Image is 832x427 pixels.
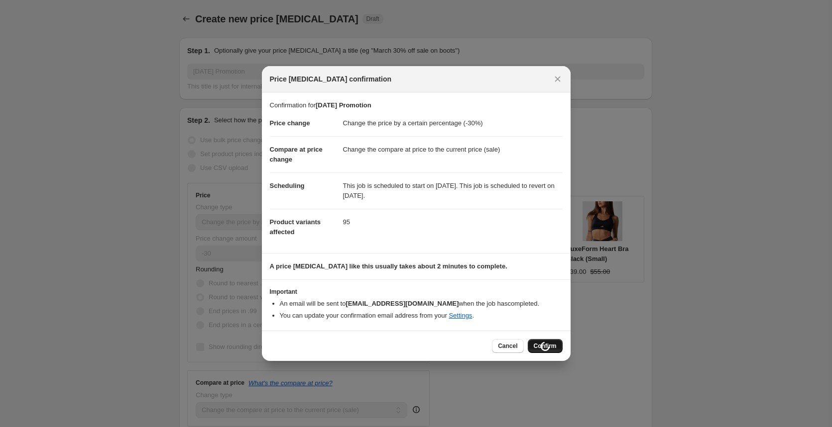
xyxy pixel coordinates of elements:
span: Price change [270,119,310,127]
b: [EMAIL_ADDRESS][DOMAIN_NAME] [346,300,459,307]
button: Cancel [492,339,523,353]
button: Close [551,72,565,86]
dd: Change the compare at price to the current price (sale) [343,136,563,163]
span: Product variants affected [270,218,321,236]
dd: 95 [343,209,563,235]
span: Compare at price change [270,146,323,163]
p: Confirmation for [270,100,563,110]
dd: This job is scheduled to start on [DATE]. This job is scheduled to revert on [DATE]. [343,172,563,209]
a: Settings [449,312,472,319]
span: Price [MEDICAL_DATA] confirmation [270,74,392,84]
span: Cancel [498,342,517,350]
b: A price [MEDICAL_DATA] like this usually takes about 2 minutes to complete. [270,262,507,270]
h3: Important [270,288,563,296]
li: An email will be sent to when the job has completed . [280,299,563,309]
b: [DATE] Promotion [316,101,371,109]
li: You can update your confirmation email address from your . [280,311,563,321]
span: Scheduling [270,182,305,189]
dd: Change the price by a certain percentage (-30%) [343,110,563,136]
